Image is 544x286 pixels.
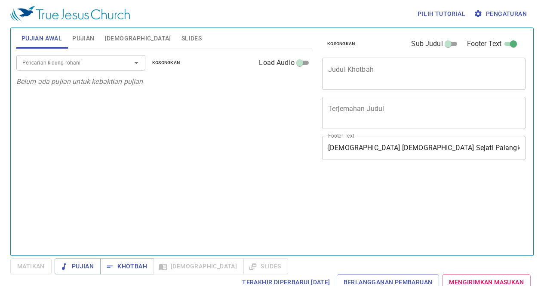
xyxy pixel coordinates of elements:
button: Kosongkan [322,39,360,49]
span: [DEMOGRAPHIC_DATA] [105,33,171,44]
button: Open [130,57,142,69]
span: Pengaturan [476,9,527,19]
button: Pujian [55,258,101,274]
span: Slides [181,33,202,44]
i: Belum ada pujian untuk kebaktian pujian [16,77,143,86]
span: Footer Text [467,39,502,49]
span: Pujian [61,261,94,272]
span: Load Audio [259,58,295,68]
button: Khotbah [100,258,154,274]
span: Khotbah [107,261,147,272]
iframe: from-child [319,169,486,255]
span: Pujian Awal [22,33,62,44]
img: True Jesus Church [10,6,130,22]
span: Kosongkan [327,40,355,48]
span: Pilih tutorial [418,9,465,19]
span: Kosongkan [152,59,180,67]
button: Pilih tutorial [414,6,469,22]
button: Kosongkan [147,58,185,68]
button: Pengaturan [472,6,530,22]
span: Sub Judul [411,39,443,49]
span: Pujian [72,33,94,44]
